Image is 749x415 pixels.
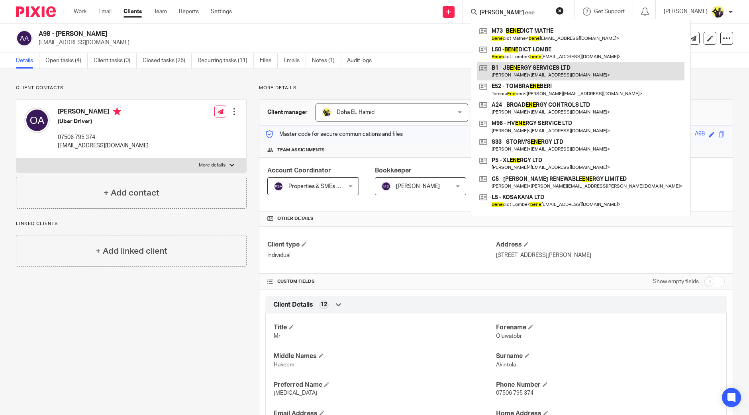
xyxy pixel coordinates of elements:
[39,39,625,47] p: [EMAIL_ADDRESS][DOMAIN_NAME]
[267,167,331,174] span: Account Coordinator
[496,362,516,368] span: Akintola
[154,8,167,16] a: Team
[16,30,33,47] img: svg%3E
[273,301,313,309] span: Client Details
[179,8,199,16] a: Reports
[496,241,725,249] h4: Address
[653,278,699,286] label: Show empty fields
[113,108,121,115] i: Primary
[211,8,232,16] a: Settings
[267,241,496,249] h4: Client type
[16,85,247,91] p: Client contacts
[274,182,283,191] img: svg%3E
[381,182,391,191] img: svg%3E
[267,108,308,116] h3: Client manager
[594,9,625,14] span: Get Support
[274,390,317,396] span: [MEDICAL_DATA]
[712,6,724,18] img: Yemi-Starbridge.jpg
[267,278,496,285] h4: CUSTOM FIELDS
[74,8,86,16] a: Work
[267,251,496,259] p: Individual
[260,53,278,69] a: Files
[496,352,718,360] h4: Surname
[695,130,705,139] div: A98
[24,108,50,133] img: svg%3E
[375,167,412,174] span: Bookkeeper
[496,390,533,396] span: 07506 795 374
[274,381,496,389] h4: Preferred Name
[337,110,374,115] span: Doha EL Hamid
[143,53,192,69] a: Closed tasks (26)
[265,130,403,138] p: Master code for secure communications and files
[556,7,564,15] button: Clear
[284,53,306,69] a: Emails
[277,147,325,153] span: Team assignments
[322,108,331,117] img: Doha-Starbridge.jpg
[198,53,254,69] a: Recurring tasks (11)
[58,117,149,125] h5: (Uber Driver)
[96,245,167,257] h4: + Add linked client
[274,362,294,368] span: Hakeem
[277,215,314,222] span: Other details
[94,53,137,69] a: Client tasks (0)
[396,184,440,189] span: [PERSON_NAME]
[496,323,718,332] h4: Forename
[58,108,149,117] h4: [PERSON_NAME]
[58,142,149,150] p: [EMAIL_ADDRESS][DOMAIN_NAME]
[16,221,247,227] p: Linked clients
[274,323,496,332] h4: Title
[259,85,733,91] p: More details
[288,184,347,189] span: Properties & SMEs - AC
[274,352,496,360] h4: Middle Names
[104,187,159,199] h4: + Add contact
[98,8,112,16] a: Email
[124,8,142,16] a: Clients
[347,53,378,69] a: Audit logs
[16,6,56,17] img: Pixie
[664,8,708,16] p: [PERSON_NAME]
[39,30,508,38] h2: A98 - [PERSON_NAME]
[496,333,521,339] span: Oluwatobi
[479,10,551,17] input: Search
[312,53,341,69] a: Notes (1)
[321,301,327,309] span: 12
[199,162,225,168] p: More details
[58,133,149,141] p: 07506 795 374
[274,333,280,339] span: Mr
[496,381,718,389] h4: Phone Number
[496,251,725,259] p: [STREET_ADDRESS][PERSON_NAME]
[16,53,39,69] a: Details
[45,53,88,69] a: Open tasks (4)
